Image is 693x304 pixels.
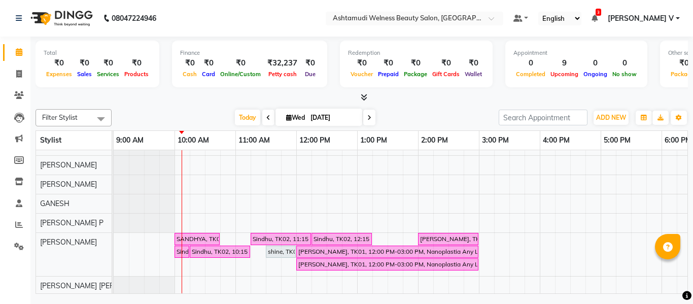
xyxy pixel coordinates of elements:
span: Sales [75,71,94,78]
span: Cash [180,71,199,78]
span: GANESH [40,199,70,208]
span: Prepaid [375,71,401,78]
span: Card [199,71,218,78]
div: ₹0 [122,57,151,69]
div: 0 [513,57,548,69]
div: ₹0 [180,57,199,69]
span: Expenses [44,71,75,78]
span: Voucher [348,71,375,78]
input: Search Appointment [499,110,587,125]
span: ADD NEW [596,114,626,121]
a: 3:00 PM [479,133,511,148]
span: Due [302,71,318,78]
a: 4:00 PM [540,133,572,148]
div: 0 [610,57,639,69]
div: SANDHYA, TK03, 10:00 AM-10:45 AM, Root Touch-Up ([MEDICAL_DATA] Free) [176,234,219,244]
a: 5:00 PM [601,133,633,148]
div: Sindhu, TK02, 11:15 AM-12:15 PM, Aroma Pedicure [252,234,310,244]
span: Services [94,71,122,78]
div: ₹0 [430,57,462,69]
div: Appointment [513,49,639,57]
div: ₹0 [375,57,401,69]
span: Gift Cards [430,71,462,78]
a: 3 [592,14,598,23]
span: Completed [513,71,548,78]
a: 11:00 AM [236,133,272,148]
span: Online/Custom [218,71,263,78]
div: Sindhu, TK02, 12:15 PM-01:15 PM, Oxy Bleach [313,234,371,244]
div: Redemption [348,49,484,57]
span: Petty cash [266,71,299,78]
div: 0 [581,57,610,69]
span: Package [401,71,430,78]
div: ₹0 [462,57,484,69]
a: 9:00 AM [114,133,146,148]
div: ₹0 [94,57,122,69]
div: ₹0 [401,57,430,69]
button: ADD NEW [594,111,629,125]
div: Sindhu, TK02, 10:15 AM-11:15 AM, Hydramoist Facial [191,247,249,256]
span: [PERSON_NAME] [40,238,97,247]
b: 08047224946 [112,4,156,32]
div: ₹32,237 [263,57,301,69]
div: Finance [180,49,319,57]
span: [PERSON_NAME] P [40,218,103,227]
span: Products [122,71,151,78]
span: Wallet [462,71,484,78]
span: 3 [596,9,601,16]
div: 9 [548,57,581,69]
span: Upcoming [548,71,581,78]
span: Today [235,110,260,125]
a: 12:00 PM [297,133,333,148]
div: [PERSON_NAME], TK01, 12:00 PM-03:00 PM, Nanoplastia Any Length Offer [297,247,477,256]
span: [PERSON_NAME] V [608,13,674,24]
span: [PERSON_NAME] [40,180,97,189]
a: 2:00 PM [419,133,451,148]
a: 10:00 AM [175,133,212,148]
span: Wed [284,114,307,121]
div: [PERSON_NAME], TK01, 12:00 PM-03:00 PM, Nanoplastia Any Length Offer [297,260,477,269]
div: Sindhu, TK02, 10:00 AM-10:15 AM, Eyebrows Threading [176,247,188,256]
span: [PERSON_NAME] [40,160,97,170]
span: Filter Stylist [42,113,78,121]
div: [PERSON_NAME], TK05, 02:00 PM-03:00 PM, Anti-[MEDICAL_DATA] Treatment With Spa [419,234,477,244]
div: shine, TK04, 11:30 AM-12:00 PM, [DEMOGRAPHIC_DATA] Normal Hair Cut [267,247,295,256]
div: ₹0 [199,57,218,69]
span: No show [610,71,639,78]
div: ₹0 [218,57,263,69]
a: 1:00 PM [358,133,390,148]
span: [PERSON_NAME] [PERSON_NAME] [40,281,156,290]
input: 2025-09-03 [307,110,358,125]
span: Ongoing [581,71,610,78]
div: ₹0 [75,57,94,69]
div: Total [44,49,151,57]
img: logo [26,4,95,32]
div: ₹0 [348,57,375,69]
div: ₹0 [301,57,319,69]
div: ₹0 [44,57,75,69]
span: Stylist [40,136,61,145]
